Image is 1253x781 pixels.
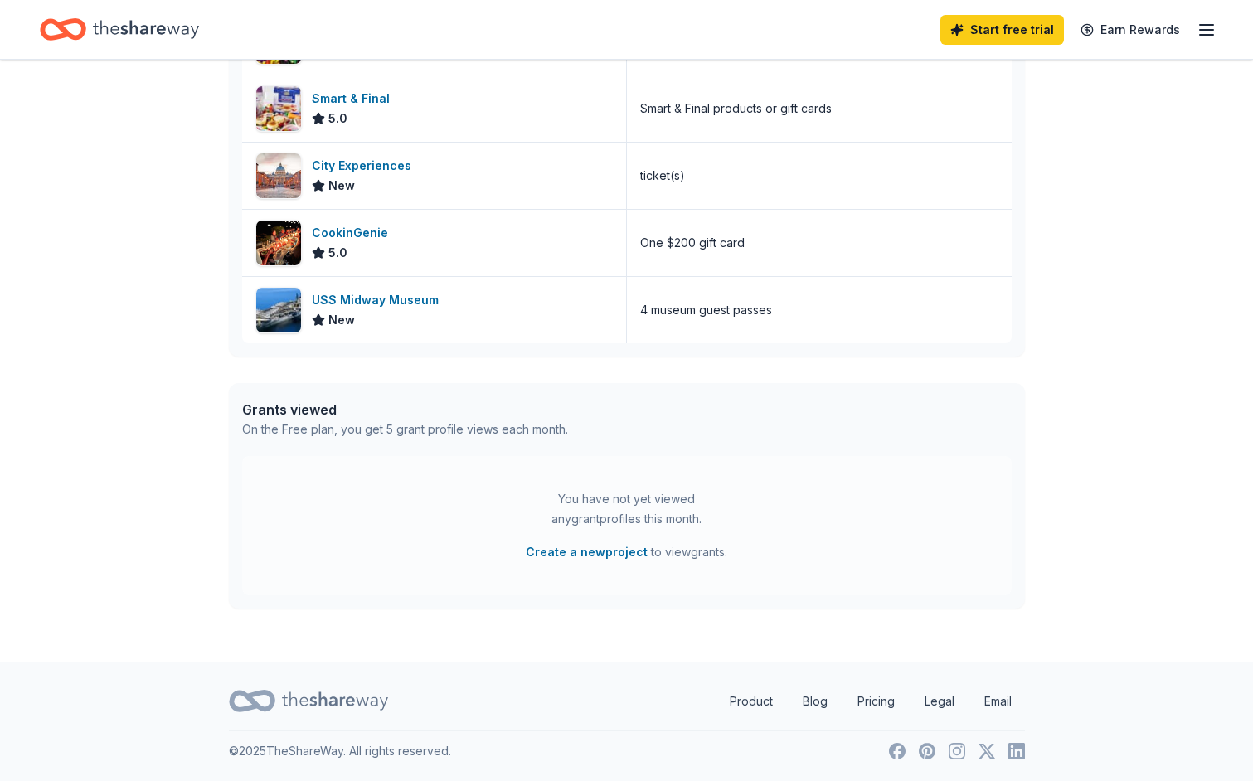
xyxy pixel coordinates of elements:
[789,685,841,718] a: Blog
[242,400,568,420] div: Grants viewed
[640,166,685,186] div: ticket(s)
[911,685,968,718] a: Legal
[716,685,1025,718] nav: quick links
[256,153,301,198] img: Image for City Experiences
[523,489,731,529] div: You have not yet viewed any grant profiles this month.
[312,290,445,310] div: USS Midway Museum
[526,542,727,562] span: to view grants .
[242,420,568,439] div: On the Free plan, you get 5 grant profile views each month.
[312,156,418,176] div: City Experiences
[256,221,301,265] img: Image for CookinGenie
[971,685,1025,718] a: Email
[256,86,301,131] img: Image for Smart & Final
[328,176,355,196] span: New
[526,542,648,562] button: Create a newproject
[640,99,832,119] div: Smart & Final products or gift cards
[1071,15,1190,45] a: Earn Rewards
[328,109,347,129] span: 5.0
[640,300,772,320] div: 4 museum guest passes
[640,233,745,253] div: One $200 gift card
[312,223,395,243] div: CookinGenie
[940,15,1064,45] a: Start free trial
[844,685,908,718] a: Pricing
[229,741,451,761] p: © 2025 TheShareWay. All rights reserved.
[328,310,355,330] span: New
[312,89,396,109] div: Smart & Final
[40,10,199,49] a: Home
[256,288,301,332] img: Image for USS Midway Museum
[328,243,347,263] span: 5.0
[716,685,786,718] a: Product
